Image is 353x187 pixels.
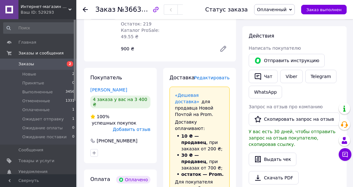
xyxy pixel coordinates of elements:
[96,138,138,144] div: [PHONE_NUMBER]
[118,44,214,53] div: 900 ₴
[90,113,150,126] div: успешных покупок
[175,93,199,104] a: «Дешевая доставка»
[249,70,278,83] button: Чат
[72,107,74,113] span: 1
[116,176,150,183] div: Оплачено
[175,152,224,171] li: , при заказах от 700 ₴;
[113,127,150,132] span: Добавить отзыв
[121,21,152,26] span: Остаток: 219
[3,22,75,34] input: Поиск
[22,134,67,140] span: Ожидание поставки
[249,104,323,109] span: Запрос на отзыв про компанию
[18,169,47,175] span: Уведомления
[175,133,224,152] li: , при заказах от 200 ₴;
[18,147,43,153] span: Сообщения
[249,33,274,39] span: Действия
[249,171,299,184] a: Скачать PDF
[72,71,74,77] span: 2
[72,134,74,140] span: 0
[181,133,206,145] span: 10 ₴ — продавец
[66,98,74,104] span: 1331
[22,107,50,113] span: Оплаченные
[22,80,44,86] span: Принятые
[72,125,74,131] span: 0
[21,4,68,10] span: Интернет-магазин "Мир Чистоты"
[249,153,296,166] button: Выдать чек
[175,119,224,132] div: Доставку оплачивают:
[90,87,127,92] a: [PERSON_NAME]
[90,176,110,182] span: Оплата
[249,112,340,126] button: Скопировать запрос на отзыв
[175,92,224,118] div: для продавца Новой Почтой на Prom.
[97,114,109,119] span: 100%
[249,129,336,147] span: У вас есть 30 дней, чтобы отправить запрос на отзыв покупателю, скопировав ссылку.
[306,7,342,12] span: Заказ выполнен
[18,50,64,56] span: Заказы и сообщения
[339,148,351,161] button: Чат с покупателем
[205,6,248,13] div: Статус заказа
[72,116,74,122] span: 1
[18,158,54,164] span: Товары и услуги
[181,153,206,164] span: 30 ₴ — продавец
[121,28,159,39] span: Каталог ProSale: 49.55 ₴
[170,75,195,81] span: Доставка
[90,75,122,81] span: Покупатель
[280,70,302,83] a: Viber
[18,61,34,67] span: Заказы
[194,75,230,80] span: Редактировать
[22,116,64,122] span: Ожидает отправку
[257,7,287,12] span: Оплаченный
[90,96,150,108] div: 4 заказа у вас на 3 400 ₴
[181,172,224,177] span: остаток — Prom.
[67,61,73,67] span: 2
[22,71,36,77] span: Новые
[249,54,325,67] button: Отправить инструкцию
[117,5,163,13] span: №366305418
[66,89,74,95] span: 3456
[95,6,115,13] span: Заказ
[72,80,74,86] span: 0
[18,40,36,45] span: Главная
[22,98,50,104] span: Отмененные
[217,42,230,55] a: Редактировать
[22,89,53,95] span: Выполненные
[83,6,88,13] div: Вернуться назад
[249,46,301,51] span: Написать покупателю
[22,125,63,131] span: Ожидание оплаты
[249,86,282,98] a: WhatsApp
[21,10,76,15] div: Ваш ID: 529293
[305,70,336,83] a: Telegram
[301,5,347,14] button: Заказ выполнен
